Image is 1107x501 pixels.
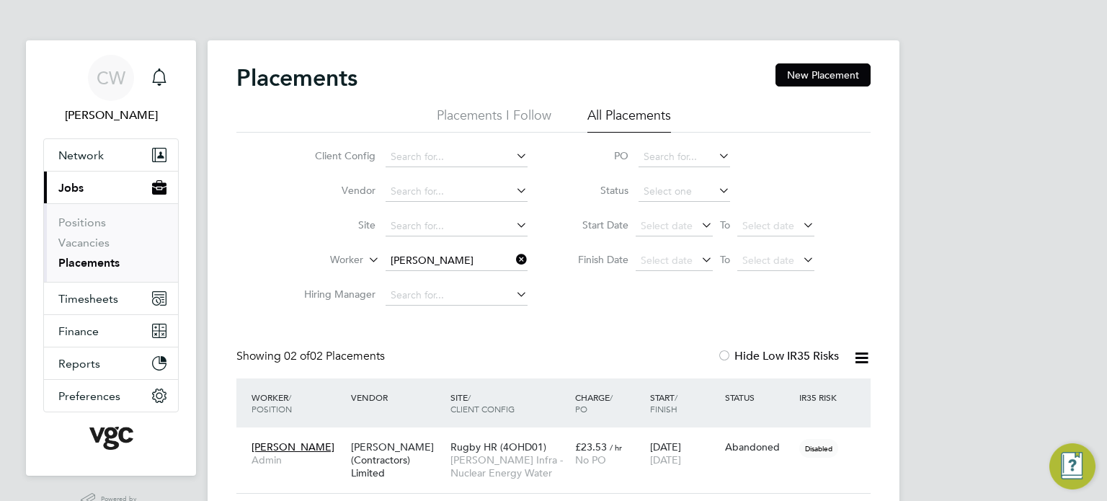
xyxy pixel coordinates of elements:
label: Start Date [564,218,628,231]
label: Hiring Manager [293,288,375,301]
div: Showing [236,349,388,364]
span: To [716,216,734,234]
span: Reports [58,357,100,371]
label: PO [564,149,628,162]
div: [DATE] [646,433,721,474]
span: Select date [742,219,794,232]
input: Search for... [386,216,528,236]
button: Preferences [44,380,178,412]
span: / Client Config [450,391,515,414]
span: Timesheets [58,292,118,306]
span: CW [97,68,125,87]
button: Network [44,139,178,171]
div: Worker [248,384,347,422]
label: Hide Low IR35 Risks [717,349,839,363]
input: Select one [639,182,730,202]
span: / hr [610,442,622,453]
div: Abandoned [725,440,793,453]
div: Site [447,384,572,422]
button: Finance [44,315,178,347]
span: Preferences [58,389,120,403]
span: Select date [742,254,794,267]
label: Worker [280,253,363,267]
a: [PERSON_NAME]Admin[PERSON_NAME] (Contractors) LimitedRugby HR (4OHD01)[PERSON_NAME] Infra - Nucle... [248,433,871,445]
label: Site [293,218,375,231]
span: Disabled [799,439,838,458]
span: [PERSON_NAME] [252,440,334,453]
span: To [716,250,734,269]
span: Finance [58,324,99,338]
label: Finish Date [564,253,628,266]
span: 02 of [284,349,310,363]
span: Network [58,148,104,162]
a: Go to home page [43,427,179,450]
span: [PERSON_NAME] Infra - Nuclear Energy Water [450,453,568,479]
button: Jobs [44,172,178,203]
button: Timesheets [44,283,178,314]
span: Chris Watson [43,107,179,124]
span: / Finish [650,391,677,414]
span: / PO [575,391,613,414]
button: New Placement [775,63,871,87]
span: [DATE] [650,453,681,466]
label: Client Config [293,149,375,162]
span: Admin [252,453,344,466]
input: Search for... [386,147,528,167]
input: Search for... [386,285,528,306]
label: Status [564,184,628,197]
label: Vendor [293,184,375,197]
span: £23.53 [575,440,607,453]
div: Vendor [347,384,447,410]
div: Jobs [44,203,178,282]
img: vgcgroup-logo-retina.png [89,427,133,450]
span: Jobs [58,181,84,195]
div: Status [721,384,796,410]
div: [PERSON_NAME] (Contractors) Limited [347,433,447,487]
input: Search for... [386,251,528,271]
li: Placements I Follow [437,107,551,133]
div: Start [646,384,721,422]
span: No PO [575,453,606,466]
a: Vacancies [58,236,110,249]
button: Engage Resource Center [1049,443,1095,489]
a: CW[PERSON_NAME] [43,55,179,124]
span: 02 Placements [284,349,385,363]
nav: Main navigation [26,40,196,476]
h2: Placements [236,63,357,92]
div: Charge [572,384,646,422]
a: Placements [58,256,120,270]
span: Rugby HR (4OHD01) [450,440,546,453]
div: IR35 Risk [796,384,845,410]
a: Positions [58,216,106,229]
span: / Position [252,391,292,414]
span: Select date [641,254,693,267]
li: All Placements [587,107,671,133]
input: Search for... [639,147,730,167]
span: Select date [641,219,693,232]
input: Search for... [386,182,528,202]
button: Reports [44,347,178,379]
